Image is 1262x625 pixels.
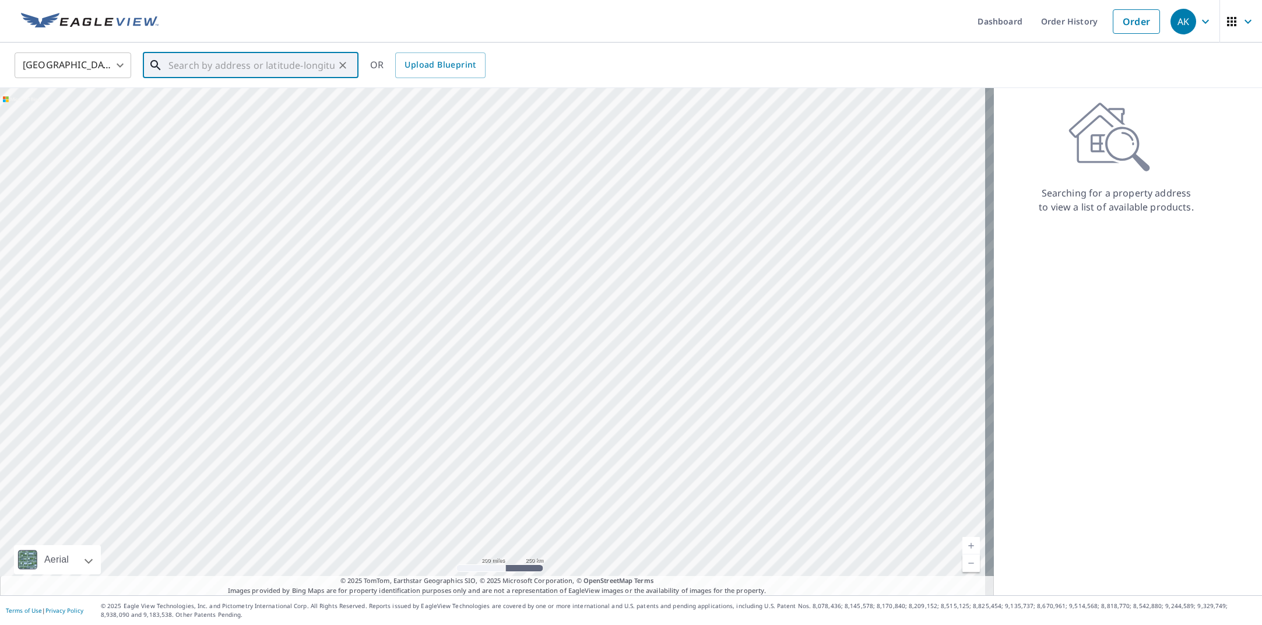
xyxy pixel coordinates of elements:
a: Current Level 5, Zoom Out [962,554,980,572]
p: | [6,607,83,614]
input: Search by address or latitude-longitude [168,49,335,82]
div: Aerial [41,545,72,574]
a: Privacy Policy [45,606,83,615]
button: Clear [335,57,351,73]
div: OR [370,52,486,78]
a: Order [1113,9,1160,34]
a: Current Level 5, Zoom In [962,537,980,554]
p: © 2025 Eagle View Technologies, Inc. and Pictometry International Corp. All Rights Reserved. Repo... [101,602,1256,619]
div: Aerial [14,545,101,574]
a: OpenStreetMap [583,576,632,585]
a: Terms [634,576,653,585]
a: Terms of Use [6,606,42,615]
a: Upload Blueprint [395,52,485,78]
p: Searching for a property address to view a list of available products. [1038,186,1194,214]
span: © 2025 TomTom, Earthstar Geographics SIO, © 2025 Microsoft Corporation, © [340,576,653,586]
img: EV Logo [21,13,159,30]
div: [GEOGRAPHIC_DATA] [15,49,131,82]
span: Upload Blueprint [405,58,476,72]
div: AK [1170,9,1196,34]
